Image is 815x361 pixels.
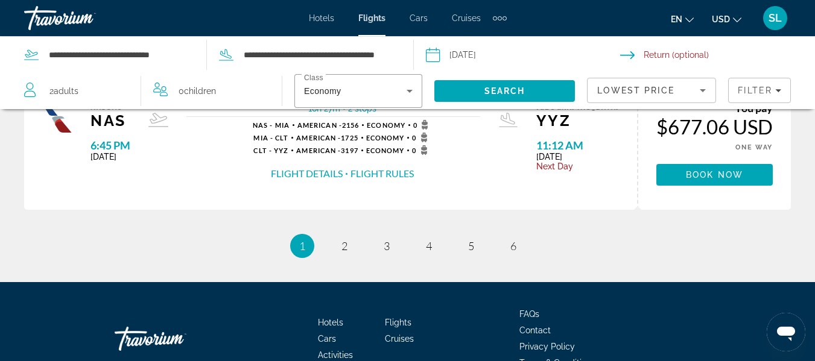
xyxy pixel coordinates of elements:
span: 11:12 AM [536,139,619,152]
a: Cars [410,13,428,23]
span: 6 [510,239,516,253]
nav: Pagination [24,234,791,258]
span: Economy [366,146,405,154]
span: 0 [412,133,431,142]
a: Privacy Policy [519,342,575,351]
button: Select depart date [426,37,621,73]
a: FAQs [519,309,539,319]
span: en [671,14,682,24]
span: 3197 [296,146,358,154]
span: 0 [412,145,431,155]
button: Change currency [712,10,741,28]
mat-select: Sort by [597,83,706,98]
span: SL [769,12,782,24]
span: 3 [384,239,390,253]
span: USD [712,14,730,24]
iframe: Button to launch messaging window [767,313,805,351]
span: 2 [341,239,347,253]
span: [DATE] [90,152,130,162]
span: Book now [686,170,743,180]
span: 6:45 PM [90,139,130,152]
button: Travelers: 2 adults, 0 children [12,73,282,109]
a: Hotels [309,13,334,23]
a: Cruises [385,334,414,344]
button: Change language [671,10,694,28]
a: Activities [318,350,353,360]
span: Children [184,86,216,96]
span: Economy [367,121,405,129]
button: Flight Rules [350,167,414,180]
span: 1 [299,239,305,253]
span: ONE WAY [735,143,773,151]
button: Flight Details [271,167,343,180]
span: YYZ [536,111,619,130]
span: 2156 [297,121,359,129]
a: Go Home [115,321,235,357]
span: Lowest Price [597,86,674,95]
a: Contact [519,325,551,335]
span: [DATE] [536,152,619,162]
span: Economy [366,134,405,142]
span: MIA - CLT [253,134,288,142]
a: Hotels [318,318,343,327]
span: American - [297,121,342,129]
a: Flights [358,13,385,23]
span: Search [484,86,525,96]
button: Extra navigation items [493,8,507,28]
span: American - [296,134,341,142]
div: $677.06 USD [656,115,773,139]
span: 4 [426,239,432,253]
img: Airline logo [42,104,72,134]
span: American - [296,146,341,154]
span: Adults [54,86,78,96]
span: NAS - MIA [253,121,290,129]
a: Travorium [24,2,145,34]
span: 2 [49,83,78,99]
span: 1725 [296,134,358,142]
span: 5 [468,239,474,253]
span: CLT - YYZ [253,146,288,154]
mat-label: Class [304,74,323,82]
span: Filter [738,86,772,95]
span: Next Day [536,162,619,171]
button: Select return date [620,37,815,73]
a: Cruises [452,13,481,23]
span: 0 [413,120,432,130]
span: Economy [304,86,341,96]
button: Search [434,80,575,102]
a: Cars [318,334,336,344]
button: Filters [728,78,791,103]
span: NAS [90,111,130,130]
a: Flights [385,318,411,327]
button: User Menu [760,5,791,31]
button: Book now [656,164,773,186]
span: 0 [179,83,216,99]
